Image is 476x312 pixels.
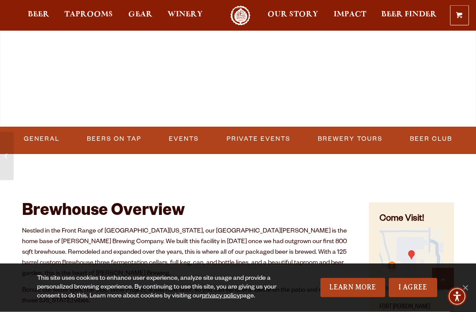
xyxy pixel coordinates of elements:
img: Small thumbnail of location on map [379,228,443,292]
p: Nestled in the Front Range of [GEOGRAPHIC_DATA][US_STATE], our [GEOGRAPHIC_DATA][PERSON_NAME] is ... [22,226,347,279]
a: Beer Finder [376,6,443,26]
h2: Brewhouse Overview [22,203,347,222]
a: Beers on Tap [83,129,145,150]
div: Accessibility Menu [447,287,467,306]
a: Events [165,129,202,150]
a: I Agree [389,278,437,297]
a: Gear [123,6,158,26]
span: Impact [334,11,366,18]
a: Beer [22,6,55,26]
span: Beer Finder [381,11,437,18]
span: Winery [167,11,203,18]
div: This site uses cookies to enhance user experience, analyze site usage and provide a personalized ... [37,274,296,301]
span: Our Story [268,11,318,18]
h4: Come Visit! [379,213,443,226]
span: three fermentation cellars, full keg, can, and bottle lines, and a beautiful taproom and beer gar... [22,260,344,278]
span: Gear [128,11,152,18]
a: Brewery Tours [314,129,386,150]
span: Beer [28,11,49,18]
a: Impact [328,6,372,26]
a: Private Events [223,129,294,150]
a: privacy policy [202,293,240,300]
a: Taprooms [59,6,119,26]
a: Winery [162,6,208,26]
a: General [20,129,63,150]
span: Taprooms [64,11,113,18]
a: Learn More [320,278,385,297]
a: Our Story [262,6,324,26]
a: Beer Club [406,129,456,150]
a: Odell Home [224,6,257,26]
